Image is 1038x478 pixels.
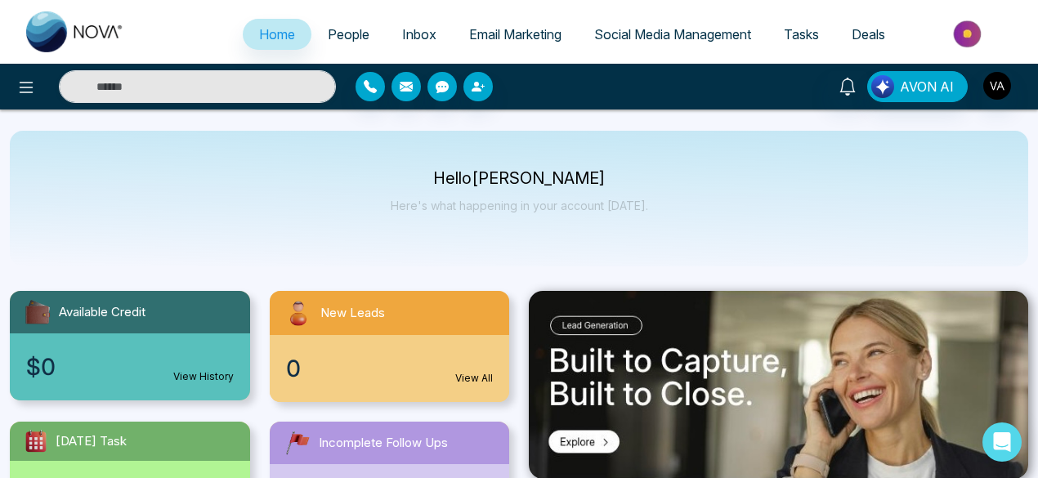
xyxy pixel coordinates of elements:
[852,26,885,42] span: Deals
[594,26,751,42] span: Social Media Management
[243,19,311,50] a: Home
[784,26,819,42] span: Tasks
[386,19,453,50] a: Inbox
[26,350,56,384] span: $0
[391,172,648,185] p: Hello [PERSON_NAME]
[871,75,894,98] img: Lead Flow
[867,71,968,102] button: AVON AI
[173,369,234,384] a: View History
[23,297,52,327] img: availableCredit.svg
[320,304,385,323] span: New Leads
[453,19,578,50] a: Email Marketing
[286,351,301,386] span: 0
[260,291,520,402] a: New Leads0View All
[391,199,648,212] p: Here's what happening in your account [DATE].
[283,297,314,328] img: newLeads.svg
[402,26,436,42] span: Inbox
[319,434,448,453] span: Incomplete Follow Ups
[578,19,767,50] a: Social Media Management
[910,16,1028,52] img: Market-place.gif
[455,371,493,386] a: View All
[982,422,1022,462] div: Open Intercom Messenger
[259,26,295,42] span: Home
[900,77,954,96] span: AVON AI
[283,428,312,458] img: followUps.svg
[328,26,369,42] span: People
[983,72,1011,100] img: User Avatar
[311,19,386,50] a: People
[23,428,49,454] img: todayTask.svg
[26,11,124,52] img: Nova CRM Logo
[767,19,835,50] a: Tasks
[56,432,127,451] span: [DATE] Task
[835,19,902,50] a: Deals
[59,303,145,322] span: Available Credit
[469,26,562,42] span: Email Marketing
